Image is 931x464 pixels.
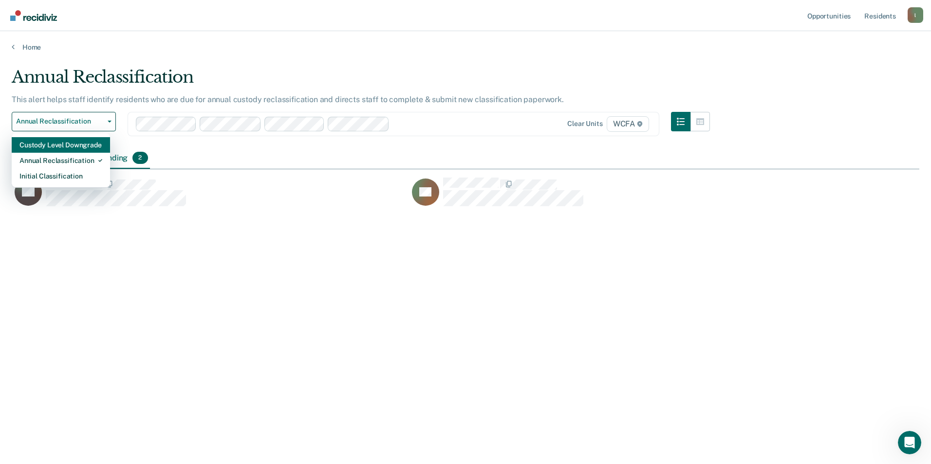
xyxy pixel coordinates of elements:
img: Recidiviz [10,10,57,21]
a: Home [12,43,919,52]
iframe: Intercom live chat [898,431,921,454]
div: Annual Reclassification [12,67,710,95]
button: Annual Reclassification [12,112,116,131]
div: Initial Classification [19,168,102,184]
span: Annual Reclassification [16,117,104,125]
div: l [908,7,923,23]
div: Annual Reclassification [19,153,102,168]
div: Clear units [567,120,603,128]
div: Pending2 [96,148,149,169]
div: CaseloadOpportunityCell-00239706 [12,177,409,216]
button: Profile dropdown button [908,7,923,23]
div: Custody Level Downgrade [19,137,102,153]
span: 2 [132,152,148,164]
span: WCFA [607,116,649,132]
p: This alert helps staff identify residents who are due for annual custody reclassification and dir... [12,95,564,104]
div: CaseloadOpportunityCell-00488952 [409,177,806,216]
